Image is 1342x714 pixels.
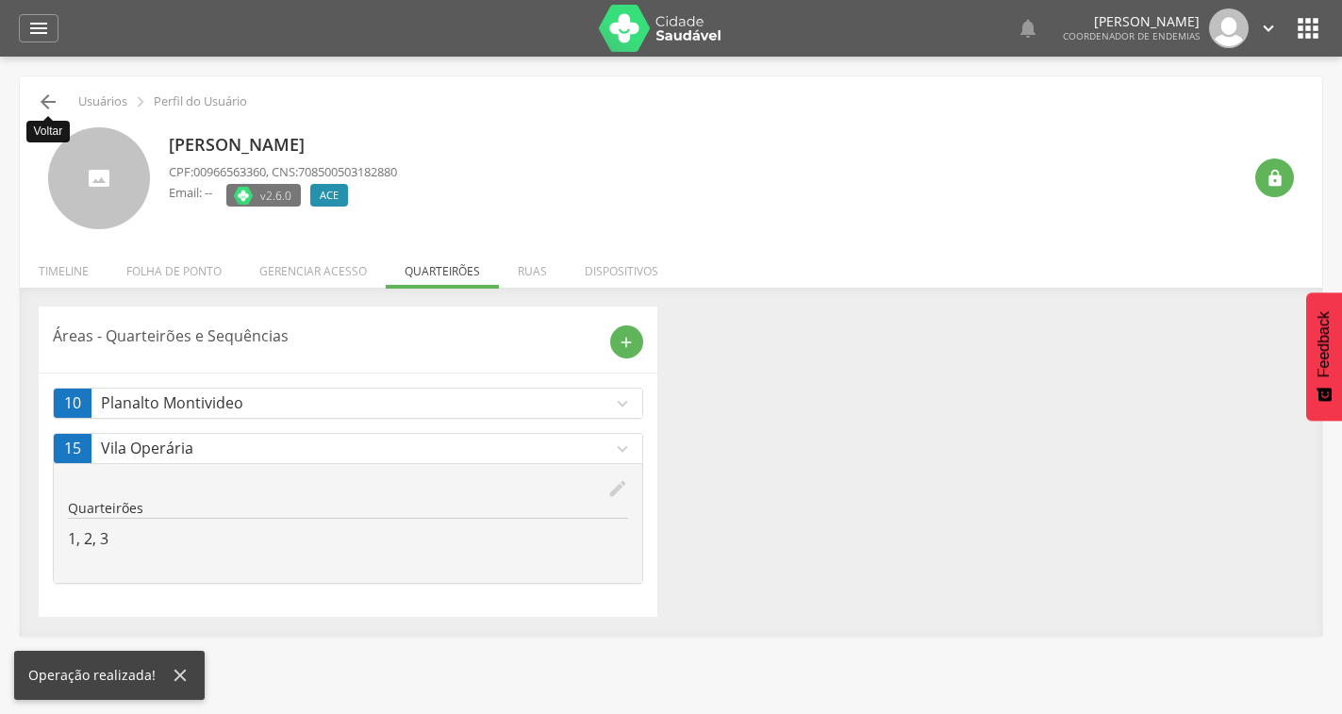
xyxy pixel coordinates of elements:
[1258,8,1279,48] a: 
[20,244,108,289] li: Timeline
[240,244,386,289] li: Gerenciar acesso
[1306,292,1342,421] button: Feedback - Mostrar pesquisa
[53,325,596,347] p: Áreas - Quarteirões e Sequências
[54,434,642,463] a: 15Vila Operáriaexpand_more
[19,14,58,42] a: 
[1017,8,1039,48] a: 
[1063,29,1200,42] span: Coordenador de Endemias
[1266,169,1284,188] i: 
[320,188,339,203] span: ACE
[193,163,266,180] span: 00966563360
[26,121,71,142] div: Voltar
[566,244,677,289] li: Dispositivos
[1258,18,1279,39] i: 
[28,666,170,685] div: Operação realizada!
[101,438,612,459] p: Vila Operária
[618,334,635,351] i: add
[101,392,612,414] p: Planalto Montivideo
[260,186,291,205] span: v2.6.0
[499,244,566,289] li: Ruas
[78,94,127,109] p: Usuários
[169,184,212,202] p: Email: --
[169,133,397,158] p: [PERSON_NAME]
[298,163,397,180] span: 708500503182880
[54,389,642,418] a: 10Planalto Montivideoexpand_more
[612,393,633,414] i: expand_more
[68,528,628,550] p: 1, 2, 3
[68,499,628,518] p: Quarteirões
[1316,311,1333,377] span: Feedback
[64,438,81,459] span: 15
[154,94,247,109] p: Perfil do Usuário
[37,91,59,113] i: 
[1017,17,1039,40] i: 
[108,244,240,289] li: Folha de ponto
[64,392,81,414] span: 10
[607,478,628,499] i: edit
[130,91,151,112] i: 
[169,163,397,181] p: CPF: , CNS:
[27,17,50,40] i: 
[1293,13,1323,43] i: 
[612,439,633,459] i: expand_more
[1063,15,1200,28] p: [PERSON_NAME]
